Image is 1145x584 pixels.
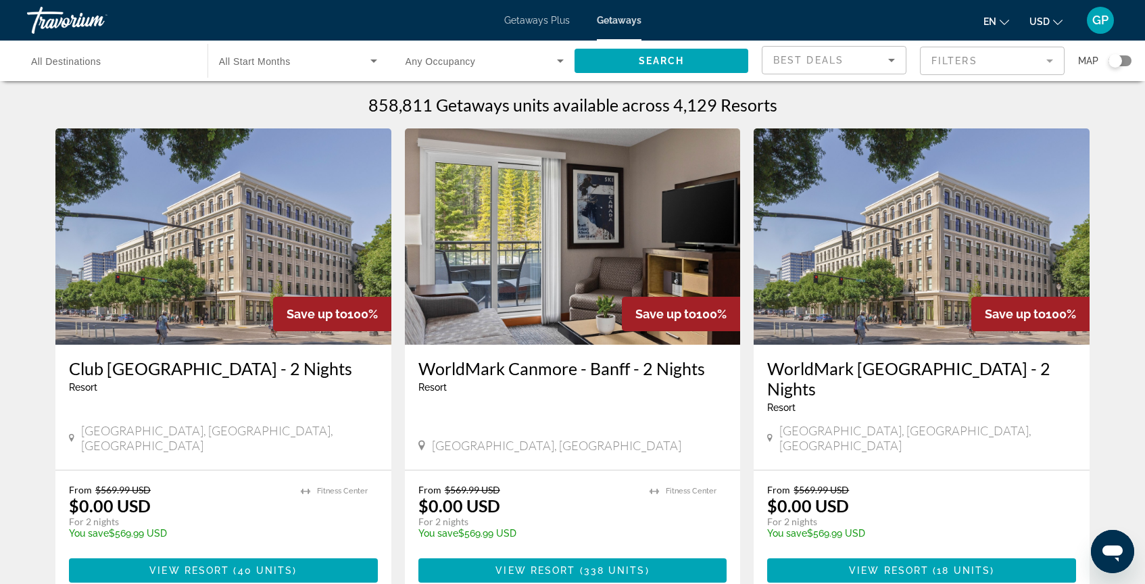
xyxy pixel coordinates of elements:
[767,484,790,495] span: From
[929,565,994,576] span: ( )
[287,307,347,321] span: Save up to
[69,558,378,583] button: View Resort(40 units)
[794,484,849,495] span: $569.99 USD
[495,565,575,576] span: View Resort
[597,15,641,26] a: Getaways
[1091,530,1134,573] iframe: Button to launch messaging window
[767,528,807,539] span: You save
[754,128,1090,345] img: DN39E01X.jpg
[773,52,895,68] mat-select: Sort by
[27,3,162,38] a: Travorium
[69,382,97,393] span: Resort
[1092,14,1109,27] span: GP
[418,358,727,379] a: WorldMark Canmore - Banff - 2 Nights
[55,128,391,345] img: DN39E01X.jpg
[983,16,996,27] span: en
[317,487,368,495] span: Fitness Center
[1083,6,1118,34] button: User Menu
[418,558,727,583] button: View Resort(338 units)
[95,484,151,495] span: $569.99 USD
[639,55,685,66] span: Search
[666,487,716,495] span: Fitness Center
[81,423,378,453] span: [GEOGRAPHIC_DATA], [GEOGRAPHIC_DATA], [GEOGRAPHIC_DATA]
[69,516,287,528] p: For 2 nights
[622,297,740,331] div: 100%
[418,484,441,495] span: From
[219,56,291,67] span: All Start Months
[1029,16,1050,27] span: USD
[149,565,229,576] span: View Resort
[273,297,391,331] div: 100%
[418,528,637,539] p: $569.99 USD
[504,15,570,26] a: Getaways Plus
[368,95,777,115] h1: 858,811 Getaways units available across 4,129 Resorts
[575,49,748,73] button: Search
[767,358,1076,399] a: WorldMark [GEOGRAPHIC_DATA] - 2 Nights
[418,516,637,528] p: For 2 nights
[920,46,1065,76] button: Filter
[405,128,741,345] img: A408I01X.jpg
[767,402,796,413] span: Resort
[69,484,92,495] span: From
[31,56,101,67] span: All Destinations
[69,358,378,379] a: Club [GEOGRAPHIC_DATA] - 2 Nights
[445,484,500,495] span: $569.99 USD
[584,565,645,576] span: 338 units
[779,423,1076,453] span: [GEOGRAPHIC_DATA], [GEOGRAPHIC_DATA], [GEOGRAPHIC_DATA]
[575,565,649,576] span: ( )
[229,565,297,576] span: ( )
[69,495,151,516] p: $0.00 USD
[767,516,1063,528] p: For 2 nights
[767,558,1076,583] button: View Resort(18 units)
[983,11,1009,31] button: Change language
[1078,51,1098,70] span: Map
[1029,11,1063,31] button: Change currency
[971,297,1090,331] div: 100%
[406,56,476,67] span: Any Occupancy
[69,528,109,539] span: You save
[418,382,447,393] span: Resort
[418,528,458,539] span: You save
[238,565,293,576] span: 40 units
[937,565,990,576] span: 18 units
[985,307,1046,321] span: Save up to
[767,495,849,516] p: $0.00 USD
[635,307,696,321] span: Save up to
[773,55,844,66] span: Best Deals
[418,495,500,516] p: $0.00 USD
[767,528,1063,539] p: $569.99 USD
[432,438,681,453] span: [GEOGRAPHIC_DATA], [GEOGRAPHIC_DATA]
[849,565,929,576] span: View Resort
[69,528,287,539] p: $569.99 USD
